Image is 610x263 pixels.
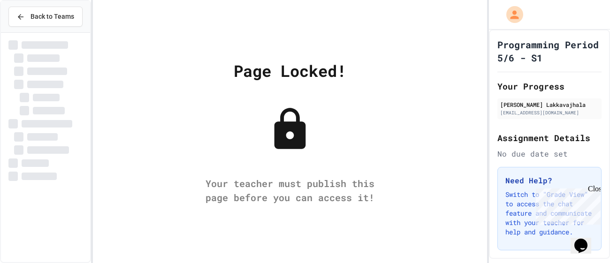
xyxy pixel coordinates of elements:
[8,7,83,27] button: Back to Teams
[497,131,602,144] h2: Assignment Details
[497,148,602,159] div: No due date set
[505,175,594,186] h3: Need Help?
[497,80,602,93] h2: Your Progress
[497,38,602,64] h1: Programming Period 5/6 - S1
[30,12,74,22] span: Back to Teams
[500,100,599,109] div: [PERSON_NAME] Lakkavajhala
[505,190,594,237] p: Switch to "Grade View" to access the chat feature and communicate with your teacher for help and ...
[196,176,384,204] div: Your teacher must publish this page before you can access it!
[234,59,346,83] div: Page Locked!
[571,225,601,254] iframe: chat widget
[4,4,65,60] div: Chat with us now!Close
[500,109,599,116] div: [EMAIL_ADDRESS][DOMAIN_NAME]
[496,4,526,25] div: My Account
[532,185,601,225] iframe: chat widget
